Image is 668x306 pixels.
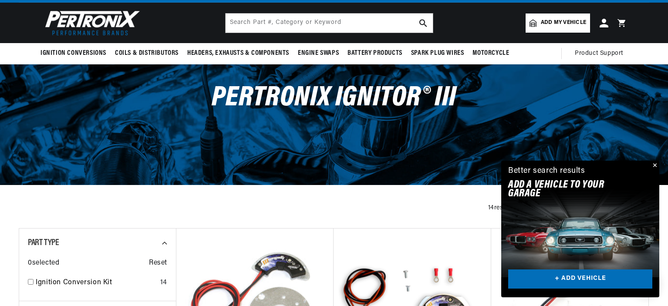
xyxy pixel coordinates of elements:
span: Spark Plug Wires [411,49,464,58]
div: Better search results [508,165,585,178]
a: Ignition Conversion Kit [36,277,157,289]
summary: Coils & Distributors [111,43,183,64]
span: Reset [149,258,167,269]
summary: Headers, Exhausts & Components [183,43,294,64]
span: Coils & Distributors [115,49,179,58]
img: Pertronix [40,8,141,38]
span: 14 results [488,205,514,211]
span: Add my vehicle [541,19,586,27]
a: + ADD VEHICLE [508,269,652,289]
span: Headers, Exhausts & Components [187,49,289,58]
span: Ignition Conversions [40,49,106,58]
summary: Motorcycle [468,43,513,64]
input: Search Part #, Category or Keyword [226,13,433,33]
summary: Spark Plug Wires [407,43,469,64]
h2: Add A VEHICLE to your garage [508,181,631,198]
span: Product Support [575,49,623,58]
summary: Product Support [575,43,628,64]
span: Battery Products [347,49,402,58]
summary: Battery Products [343,43,407,64]
span: Part Type [28,239,59,247]
a: Add my vehicle [526,13,590,33]
summary: Ignition Conversions [40,43,111,64]
summary: Engine Swaps [294,43,343,64]
span: 0 selected [28,258,59,269]
span: Motorcycle [472,49,509,58]
button: search button [414,13,433,33]
span: PerTronix Ignitor® III [212,84,456,112]
div: 14 [160,277,167,289]
span: Engine Swaps [298,49,339,58]
button: Close [649,161,659,171]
